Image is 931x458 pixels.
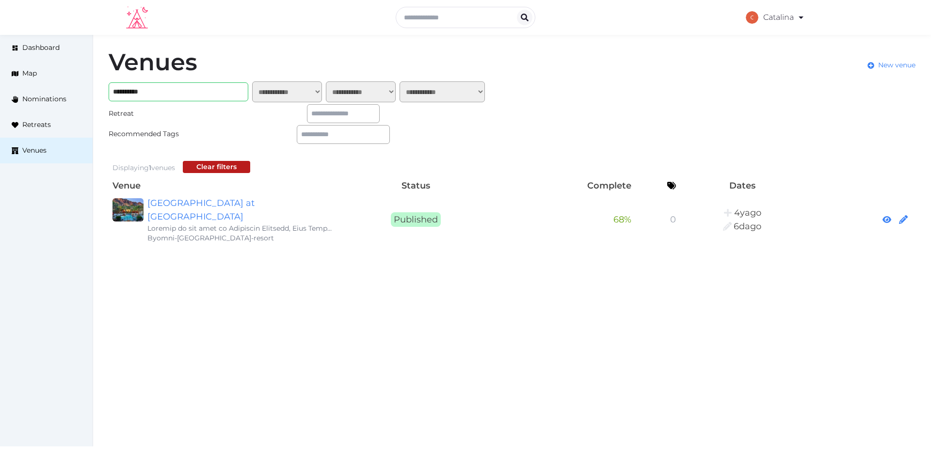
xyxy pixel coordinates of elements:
th: Complete [494,177,635,194]
span: 0 [670,214,676,225]
div: Loremip do sit amet co Adipiscin Elitsedd, Eius Temporinci Utlabo & Etd ma Aliquaenim ad m veniam... [147,223,334,233]
span: Dashboard [22,43,60,53]
span: 6:14PM, August 6th, 2025 [734,221,761,232]
span: Venues [22,145,47,156]
h1: Venues [109,50,197,74]
span: Nominations [22,94,66,104]
div: Retreat [109,109,202,119]
div: By omni-[GEOGRAPHIC_DATA]-resort [147,233,334,243]
span: 68 % [613,214,631,225]
th: Status [337,177,494,194]
span: Published [391,212,441,227]
span: Retreats [22,120,51,130]
div: Displaying venues [112,163,175,173]
span: Map [22,68,37,79]
span: 1 [149,163,151,172]
div: Recommended Tags [109,129,202,139]
th: Dates [680,177,805,194]
button: Clear filters [183,161,250,173]
span: New venue [878,60,915,70]
th: Venue [109,177,337,194]
span: 7:28PM, December 17th, 2021 [734,207,761,218]
img: Omni Scottsdale Resort & Spa at Montelucia [112,198,144,221]
a: Catalina [746,4,805,31]
div: Clear filters [196,162,237,172]
a: [GEOGRAPHIC_DATA] at [GEOGRAPHIC_DATA] [147,196,334,223]
a: New venue [867,60,915,70]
